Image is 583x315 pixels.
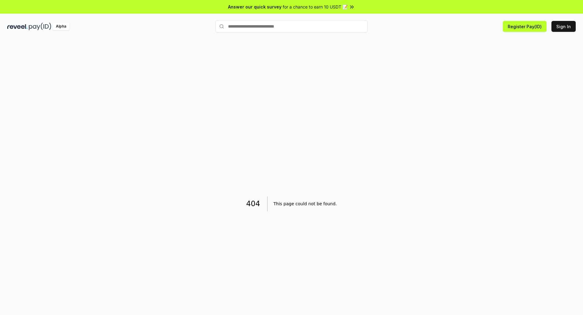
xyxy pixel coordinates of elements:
[246,196,268,211] h1: 404
[551,21,576,32] button: Sign In
[503,21,547,32] button: Register Pay(ID)
[7,23,28,30] img: reveel_dark
[274,196,337,211] h2: This page could not be found.
[53,23,70,30] div: Alpha
[283,4,348,10] span: for a chance to earn 10 USDT 📝
[29,23,51,30] img: pay_id
[228,4,281,10] span: Answer our quick survey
